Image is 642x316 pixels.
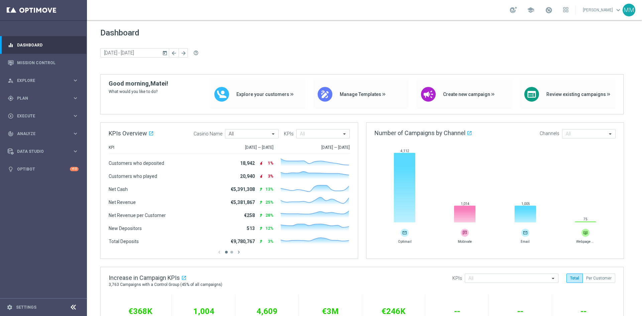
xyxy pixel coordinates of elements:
div: Mission Control [8,54,79,72]
i: keyboard_arrow_right [72,130,79,137]
span: school [527,6,534,14]
button: equalizer Dashboard [7,42,79,48]
div: MM [623,4,635,16]
span: Data Studio [17,149,72,153]
i: keyboard_arrow_right [72,148,79,154]
div: Explore [8,78,72,84]
div: Dashboard [8,36,79,54]
span: Analyze [17,132,72,136]
a: Optibot [17,160,70,178]
span: Execute [17,114,72,118]
i: track_changes [8,131,14,137]
button: lightbulb Optibot +10 [7,167,79,172]
div: +10 [70,167,79,171]
div: Optibot [8,160,79,178]
span: keyboard_arrow_down [615,6,622,14]
div: Analyze [8,131,72,137]
i: lightbulb [8,166,14,172]
span: Plan [17,96,72,100]
button: Data Studio keyboard_arrow_right [7,149,79,154]
i: keyboard_arrow_right [72,95,79,101]
button: play_circle_outline Execute keyboard_arrow_right [7,113,79,119]
button: Mission Control [7,60,79,66]
i: person_search [8,78,14,84]
a: Dashboard [17,36,79,54]
button: track_changes Analyze keyboard_arrow_right [7,131,79,136]
button: gps_fixed Plan keyboard_arrow_right [7,96,79,101]
div: Plan [8,95,72,101]
div: Execute [8,113,72,119]
i: gps_fixed [8,95,14,101]
i: settings [7,304,13,310]
i: play_circle_outline [8,113,14,119]
a: [PERSON_NAME]keyboard_arrow_down [582,5,623,15]
a: Mission Control [17,54,79,72]
span: Explore [17,79,72,83]
i: keyboard_arrow_right [72,113,79,119]
a: Settings [16,305,36,309]
button: person_search Explore keyboard_arrow_right [7,78,79,83]
i: keyboard_arrow_right [72,77,79,84]
i: equalizer [8,42,14,48]
div: Data Studio [8,148,72,154]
